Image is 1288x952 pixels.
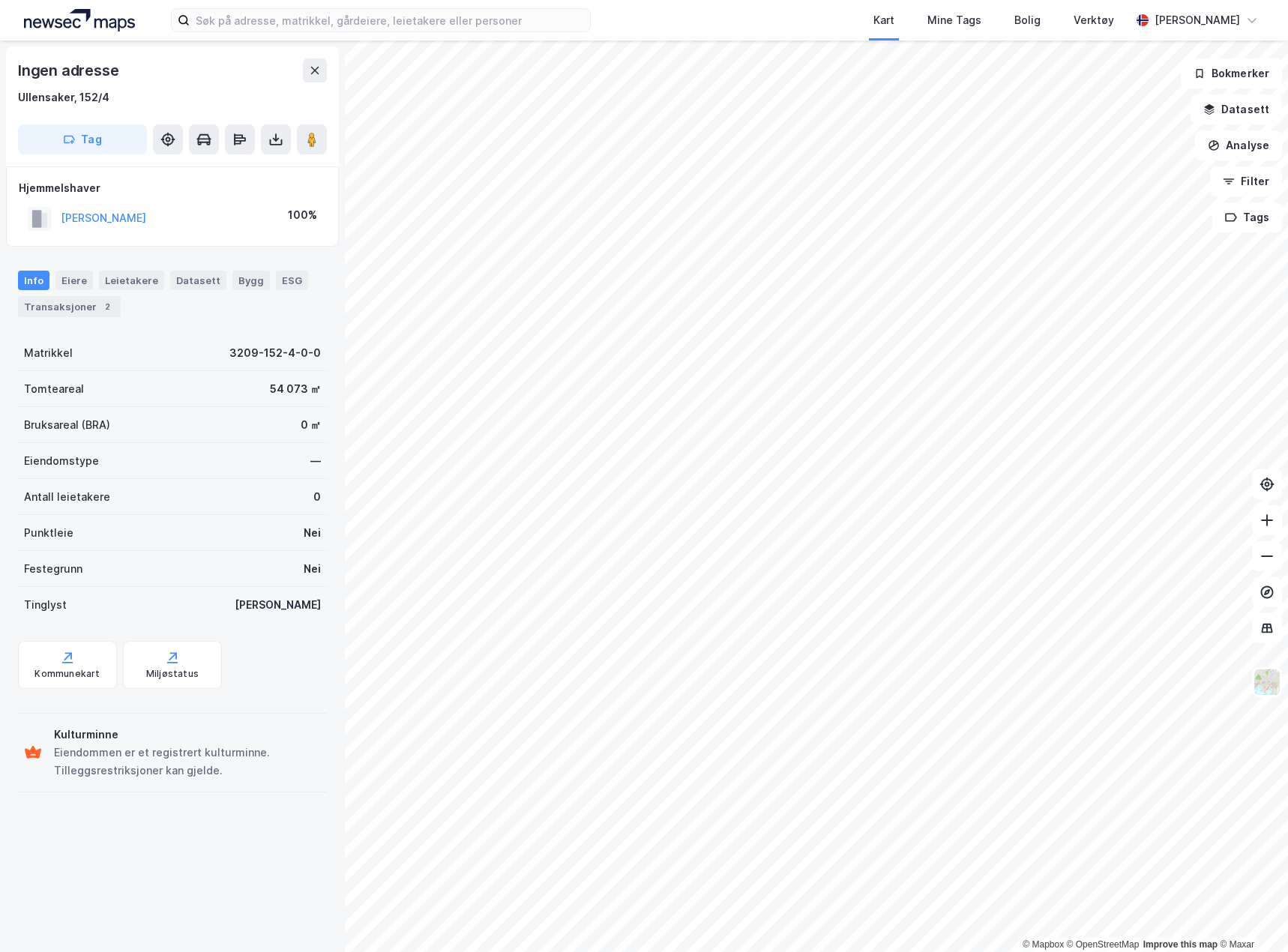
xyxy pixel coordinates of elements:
button: Analyse [1195,130,1282,160]
div: Ullensaker, 152/4 [18,88,109,106]
div: Bolig [1014,11,1041,29]
div: Punktleie [24,524,73,542]
div: 2 [100,299,115,314]
div: Kulturminne [54,726,321,744]
div: Transaksjoner [18,296,121,317]
div: [PERSON_NAME] [1155,11,1240,29]
img: logo.a4113a55bc3d86da70a041830d287a7e.svg [24,9,135,31]
div: Tinglyst [24,596,67,614]
a: Improve this map [1143,939,1218,950]
button: Datasett [1191,94,1282,124]
div: Nei [304,524,321,542]
div: Eiendommen er et registrert kulturminne. Tilleggsrestriksjoner kan gjelde. [54,744,321,780]
div: Hjemmelshaver [19,179,326,197]
div: Leietakere [99,271,164,290]
button: Tags [1212,202,1282,232]
div: Verktøy [1074,11,1114,29]
input: Søk på adresse, matrikkel, gårdeiere, leietakere eller personer [190,9,590,31]
button: Filter [1210,166,1282,196]
div: Eiere [55,271,93,290]
a: Mapbox [1023,939,1064,950]
div: Festegrunn [24,560,82,578]
button: Tag [18,124,147,154]
a: OpenStreetMap [1067,939,1140,950]
div: [PERSON_NAME] [235,596,321,614]
div: ESG [276,271,308,290]
div: Bygg [232,271,270,290]
div: Eiendomstype [24,452,99,470]
div: Matrikkel [24,344,73,362]
div: Mine Tags [927,11,981,29]
div: 3209-152-4-0-0 [229,344,321,362]
img: Z [1253,668,1281,696]
div: Ingen adresse [18,58,121,82]
button: Bokmerker [1181,58,1282,88]
div: 0 [313,488,321,506]
div: 54 073 ㎡ [270,380,321,398]
div: Info [18,271,49,290]
div: Kart [873,11,894,29]
div: Datasett [170,271,226,290]
div: 0 ㎡ [301,416,321,434]
div: 100% [288,206,317,224]
iframe: Chat Widget [1213,880,1288,952]
div: Antall leietakere [24,488,110,506]
div: Tomteareal [24,380,84,398]
div: Miljøstatus [146,668,199,680]
div: Kommunekart [34,668,100,680]
div: — [310,452,321,470]
div: Bruksareal (BRA) [24,416,110,434]
div: Nei [304,560,321,578]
